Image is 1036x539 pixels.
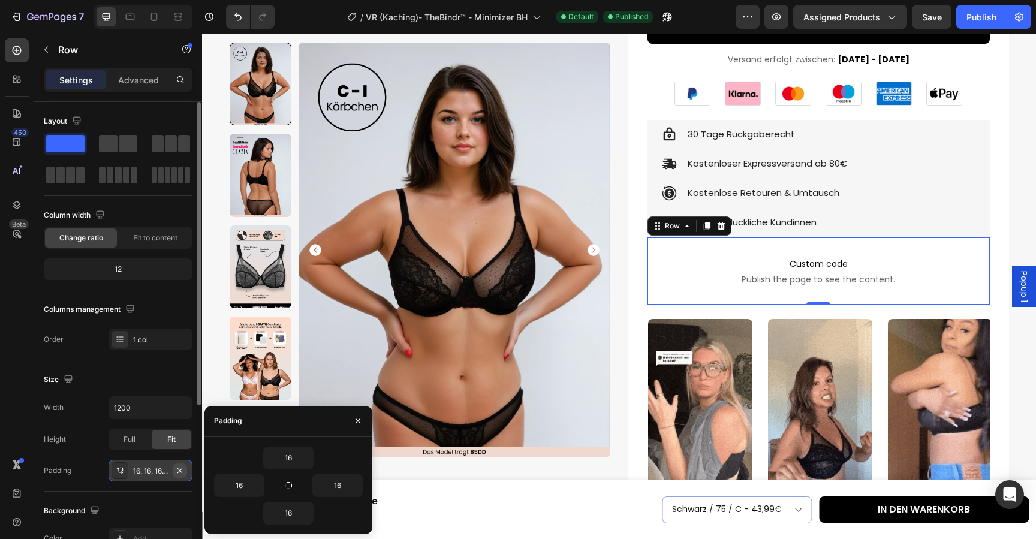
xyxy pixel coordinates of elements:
[523,48,559,71] img: gempages_570298315896259736-771789cd-1336-46d4-9d10-db7dd9adfb1b.jpg
[51,400,65,414] button: Carousel Next Arrow
[617,463,827,490] button: IN DEN WARENKORB
[455,223,778,237] span: Custom code
[44,207,107,224] div: Column width
[44,113,84,130] div: Layout
[922,12,942,22] span: Save
[615,11,648,22] span: Published
[803,11,880,23] span: Assigned Products
[472,48,508,71] img: gempages_570298315896259736-3f7e0b08-15ab-4b35-94a7-3a557d6eb5d6.jpg
[724,48,760,71] img: gempages_570298315896259736-1704b09e-4aae-442e-ab36-44e4027c2063.jpg
[44,503,102,519] div: Background
[133,335,189,345] div: 1 col
[59,74,93,86] p: Settings
[460,187,480,198] div: Row
[486,182,615,195] span: 30.000+ glückliche Kundinnen
[313,475,362,496] input: Auto
[62,475,98,492] div: 54,99€
[636,20,707,32] span: [DATE] - [DATE]
[816,237,828,269] span: Popup 1
[956,5,1007,29] button: Publish
[912,5,951,29] button: Save
[58,43,160,57] p: Row
[573,48,609,71] img: gempages_570298315896259736-1bb9a204-727e-4e93-b1a4-ea5d17fbd212.jpg
[51,19,65,33] button: Carousel Back Arrow
[366,11,528,23] span: VR (Kaching)- TheBindr™ - Minimizer BH
[226,5,275,29] div: Undo/Redo
[5,5,89,29] button: 7
[9,219,29,229] div: Beta
[624,48,659,71] img: gempages_570298315896259736-1c759533-44a9-45eb-aa12-b2ba4ec75f67.jpg
[109,397,192,418] input: Auto
[486,94,593,107] span: 30 Tage Rückgaberecht
[106,209,121,224] button: Carousel Back Arrow
[568,11,594,22] span: Default
[486,153,637,165] span: Kostenlose Retouren & Umtausch
[118,74,159,86] p: Advanced
[133,233,177,243] span: Fit to content
[11,128,29,137] div: 450
[44,465,71,476] div: Padding
[44,372,76,388] div: Size
[793,5,907,29] button: Assigned Products
[264,502,313,524] input: Auto
[446,285,550,471] img: Alt image
[566,285,670,471] img: Alt image
[59,233,103,243] span: Change ratio
[44,334,64,345] div: Order
[79,10,84,24] p: 7
[133,466,168,477] div: 16, 16, 16, 16
[674,48,710,71] img: gempages_570298315896259736-da57303f-b979-4e3d-a6dd-c249a1005a4f.jpg
[455,240,778,252] span: Publish the page to see the content.
[384,209,399,224] button: Carousel Next Arrow
[46,261,190,278] div: 12
[103,475,142,492] div: 43,99€
[44,402,64,413] div: Width
[214,415,242,426] div: Padding
[486,124,645,136] span: Kostenloser Expressversand ab 80€
[62,460,453,475] h1: theBINDR™ Luxe Lace
[124,434,135,445] span: Full
[264,447,313,469] input: Auto
[995,480,1024,509] div: Open Intercom Messenger
[966,11,996,23] div: Publish
[215,475,264,496] input: Auto
[44,434,66,445] div: Height
[44,302,137,318] div: Columns management
[686,285,790,471] img: Alt image
[202,34,1036,539] iframe: Design area
[167,434,176,445] span: Fit
[360,11,363,23] span: /
[676,468,768,485] div: IN DEN WARENKORB
[526,20,633,32] span: Versand erfolgt zwischen:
